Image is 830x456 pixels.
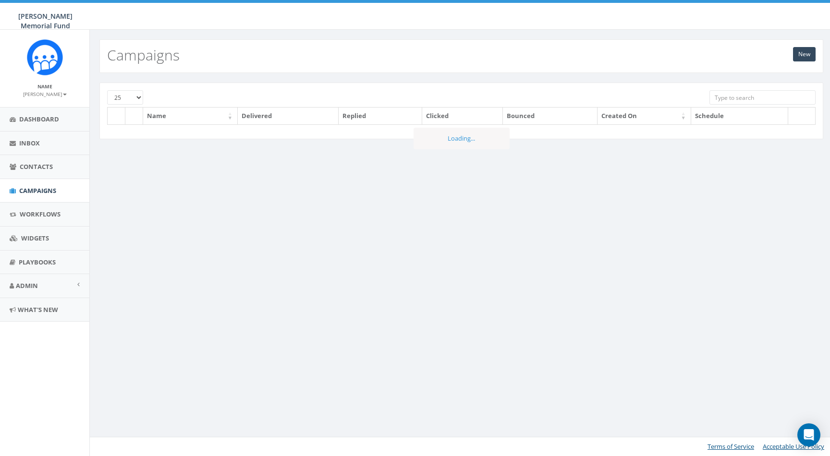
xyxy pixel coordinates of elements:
span: Playbooks [19,258,56,266]
span: Admin [16,281,38,290]
input: Type to search [709,90,816,105]
small: [PERSON_NAME] [23,91,67,97]
span: Workflows [20,210,61,218]
th: Schedule [691,108,788,124]
small: Name [37,83,52,90]
span: Widgets [21,234,49,242]
th: Bounced [503,108,598,124]
th: Created On [598,108,691,124]
span: [PERSON_NAME] Memorial Fund [18,12,73,30]
a: Acceptable Use Policy [763,442,824,451]
span: Contacts [20,162,53,171]
th: Replied [339,108,422,124]
h2: Campaigns [107,47,180,63]
a: Terms of Service [708,442,754,451]
div: Open Intercom Messenger [797,423,820,446]
a: New [793,47,816,61]
span: Campaigns [19,186,56,195]
div: Loading... [414,128,510,149]
span: Dashboard [19,115,59,123]
span: What's New [18,305,58,314]
a: [PERSON_NAME] [23,89,67,98]
th: Name [143,108,238,124]
img: Rally_Corp_Icon.png [27,39,63,75]
th: Delivered [238,108,339,124]
span: Inbox [19,139,40,147]
th: Clicked [422,108,503,124]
